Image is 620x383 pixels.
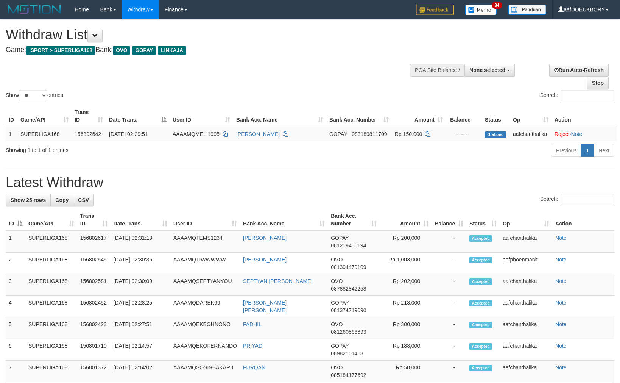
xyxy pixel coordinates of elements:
[236,131,280,137] a: [PERSON_NAME]
[500,231,552,253] td: aafchanthalika
[17,127,72,141] td: SUPERLIGA168
[469,365,492,371] span: Accepted
[25,317,77,339] td: SUPERLIGA168
[77,253,111,274] td: 156802545
[464,64,515,77] button: None selected
[6,339,25,361] td: 6
[540,194,614,205] label: Search:
[243,321,262,327] a: FADHIL
[132,46,156,55] span: GOPAY
[594,144,614,157] a: Next
[77,274,111,296] td: 156802581
[111,274,170,296] td: [DATE] 02:30:09
[11,197,46,203] span: Show 25 rows
[331,300,349,306] span: GOPAY
[331,242,366,249] span: Copy 081219456194 to clipboard
[243,300,287,313] a: [PERSON_NAME] [PERSON_NAME]
[6,105,17,127] th: ID
[111,361,170,382] td: [DATE] 02:14:02
[380,296,432,317] td: Rp 218,000
[485,131,506,138] span: Grabbed
[17,105,72,127] th: Game/API: activate to sort column ascending
[446,105,482,127] th: Balance
[77,231,111,253] td: 156802617
[331,235,349,241] span: GOPAY
[50,194,73,206] a: Copy
[331,286,366,292] span: Copy 087882842258 to clipboard
[432,209,466,231] th: Balance: activate to sort column ascending
[78,197,89,203] span: CSV
[469,67,505,73] span: None selected
[111,339,170,361] td: [DATE] 02:14:57
[6,253,25,274] td: 2
[331,364,343,370] span: OVO
[111,253,170,274] td: [DATE] 02:30:36
[243,364,265,370] a: FURQAN
[469,257,492,263] span: Accepted
[109,131,148,137] span: [DATE] 02:29:51
[326,105,392,127] th: Bank Acc. Number: activate to sort column ascending
[469,322,492,328] span: Accepted
[6,231,25,253] td: 1
[555,256,567,263] a: Note
[328,209,380,231] th: Bank Acc. Number: activate to sort column ascending
[449,130,479,138] div: - - -
[587,77,609,89] a: Stop
[170,361,240,382] td: AAAAMQSOSISBAKAR8
[466,209,500,231] th: Status: activate to sort column ascending
[243,343,264,349] a: PRIYADI
[106,105,170,127] th: Date Trans.: activate to sort column descending
[469,278,492,285] span: Accepted
[469,343,492,350] span: Accepted
[111,231,170,253] td: [DATE] 02:31:18
[432,317,466,339] td: -
[555,364,567,370] a: Note
[331,350,363,356] span: Copy 08982101458 to clipboard
[552,209,614,231] th: Action
[555,300,567,306] a: Note
[561,194,614,205] input: Search:
[331,321,343,327] span: OVO
[111,209,170,231] th: Date Trans.: activate to sort column ascending
[500,317,552,339] td: aafchanthalika
[55,197,69,203] span: Copy
[77,296,111,317] td: 156802452
[540,90,614,101] label: Search:
[170,105,233,127] th: User ID: activate to sort column ascending
[111,317,170,339] td: [DATE] 02:27:51
[170,209,240,231] th: User ID: activate to sort column ascending
[111,296,170,317] td: [DATE] 02:28:25
[173,131,220,137] span: AAAAMQMELI1995
[392,105,446,127] th: Amount: activate to sort column ascending
[25,274,77,296] td: SUPERLIGA168
[500,296,552,317] td: aafchanthalika
[432,274,466,296] td: -
[555,343,567,349] a: Note
[6,143,253,154] div: Showing 1 to 1 of 1 entries
[331,329,366,335] span: Copy 081260863893 to clipboard
[331,278,343,284] span: OVO
[555,321,567,327] a: Note
[6,274,25,296] td: 3
[551,144,581,157] a: Previous
[465,5,497,15] img: Button%20Memo.svg
[551,105,617,127] th: Action
[75,131,101,137] span: 156802642
[380,231,432,253] td: Rp 200,000
[331,343,349,349] span: GOPAY
[329,131,347,137] span: GOPAY
[432,253,466,274] td: -
[555,235,567,241] a: Note
[331,264,366,270] span: Copy 081394479109 to clipboard
[492,2,502,9] span: 34
[380,253,432,274] td: Rp 1,003,000
[26,46,95,55] span: ISPORT > SUPERLIGA168
[432,361,466,382] td: -
[77,361,111,382] td: 156801372
[352,131,387,137] span: Copy 083189811709 to clipboard
[6,296,25,317] td: 4
[500,209,552,231] th: Op: activate to sort column ascending
[500,361,552,382] td: aafchanthalika
[500,339,552,361] td: aafchanthalika
[482,105,510,127] th: Status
